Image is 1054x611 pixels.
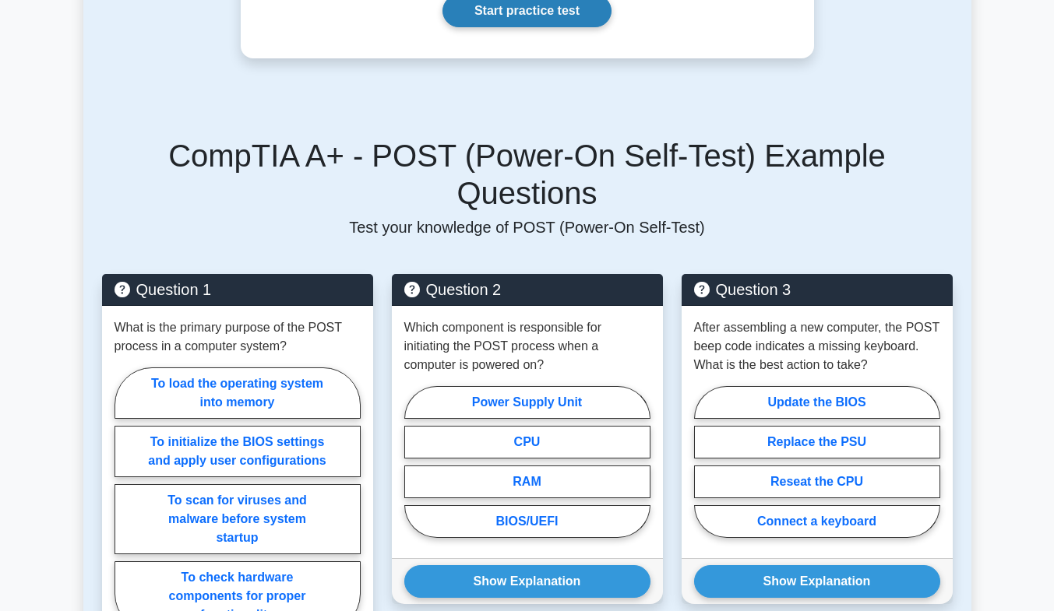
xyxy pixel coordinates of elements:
h5: Question 1 [115,280,361,299]
p: What is the primary purpose of the POST process in a computer system? [115,318,361,356]
label: To initialize the BIOS settings and apply user configurations [115,426,361,477]
p: Test your knowledge of POST (Power-On Self-Test) [102,218,953,237]
button: Show Explanation [694,565,940,598]
label: BIOS/UEFI [404,505,650,538]
label: To load the operating system into memory [115,367,361,419]
p: Which component is responsible for initiating the POST process when a computer is powered on? [404,318,650,374]
h5: Question 2 [404,280,650,299]
label: Power Supply Unit [404,386,650,419]
label: Update the BIOS [694,386,940,419]
label: Reseat the CPU [694,465,940,498]
label: Replace the PSU [694,426,940,458]
h5: CompTIA A+ - POST (Power-On Self-Test) Example Questions [102,137,953,212]
p: After assembling a new computer, the POST beep code indicates a missing keyboard. What is the bes... [694,318,940,374]
label: Connect a keyboard [694,505,940,538]
label: To scan for viruses and malware before system startup [115,484,361,554]
label: CPU [404,426,650,458]
button: Show Explanation [404,565,650,598]
h5: Question 3 [694,280,940,299]
label: RAM [404,465,650,498]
